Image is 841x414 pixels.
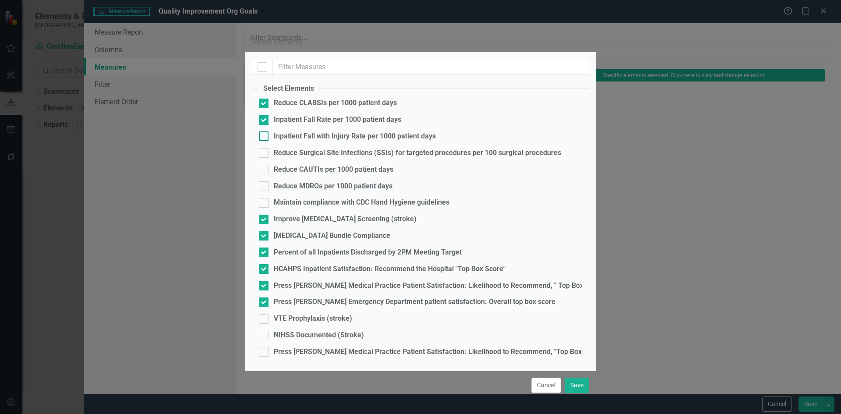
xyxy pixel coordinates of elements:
div: Reduce CLABSIs per 1000 patient days [274,98,397,108]
div: Improve [MEDICAL_DATA] Screening (stroke) [274,214,417,224]
div: Reduce Surgical Site Infections (SSIs) for targeted procedures per 100 surgical procedures [274,148,561,158]
div: Select Elements [252,38,303,46]
legend: Select Elements [259,84,318,94]
div: VTE Prophylaxis (stroke) [274,314,352,324]
div: Press [PERSON_NAME] Emergency Department patient satisfaction: Overall top box score [274,297,555,307]
div: Press [PERSON_NAME] Medical Practice Patient Satisfaction: Likelihood to Recommend, "Top Box Score" [274,347,604,357]
div: Inpatient Fall with Injury Rate per 1000 patient days [274,131,436,142]
div: HCAHPS Inpatient Satisfaction: Recommend the Hospital "Top Box Score" [274,264,505,274]
div: Reduce MDROs per 1000 patient days [274,181,392,191]
button: Cancel [531,378,561,393]
div: Press [PERSON_NAME] Medical Practice Patient Satisfaction: Likelihood to Recommend, " Top Box Sco... [274,281,633,291]
div: NIHSS Documented (Stroke) [274,330,364,340]
div: Reduce CAUTIs per 1000 patient days [274,165,393,175]
div: Percent of all Inpatients Discharged by 2PM Meeting Target [274,248,462,258]
div: Inpatient Fall Rate per 1000 patient days [274,115,401,125]
input: Filter Measures [272,59,589,75]
div: Maintain compliance with CDC Hand Hygiene guidelines [274,198,449,208]
button: Save [565,378,589,393]
div: [MEDICAL_DATA] Bundle Compliance [274,231,390,241]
